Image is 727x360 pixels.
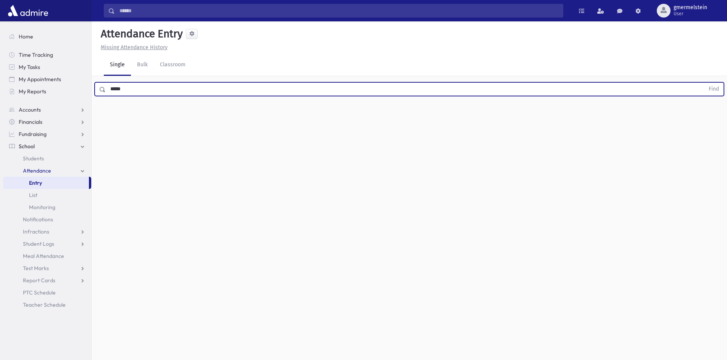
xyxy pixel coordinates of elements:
a: Missing Attendance History [98,44,168,51]
a: Time Tracking [3,49,91,61]
span: Test Marks [23,265,49,272]
span: Home [19,33,33,40]
span: Entry [29,179,42,186]
a: PTC Schedule [3,286,91,299]
span: Notifications [23,216,53,223]
button: Find [704,83,724,96]
a: Bulk [131,54,154,76]
span: PTC Schedule [23,289,56,296]
span: Report Cards [23,277,55,284]
a: Notifications [3,213,91,226]
a: Classroom [154,54,192,76]
a: List [3,189,91,201]
img: AdmirePro [6,3,50,18]
a: Teacher Schedule [3,299,91,311]
a: Monitoring [3,201,91,213]
input: Search [115,4,563,18]
a: Entry [3,177,89,189]
span: Accounts [19,106,41,113]
a: Infractions [3,226,91,238]
a: Test Marks [3,262,91,274]
span: My Reports [19,88,46,95]
a: Meal Attendance [3,250,91,262]
span: Financials [19,118,42,125]
span: User [674,11,707,17]
a: Attendance [3,165,91,177]
span: Time Tracking [19,51,53,58]
a: Student Logs [3,238,91,250]
span: Fundraising [19,131,47,138]
span: My Appointments [19,76,61,83]
a: Single [104,54,131,76]
a: Home [3,30,91,43]
h5: Attendance Entry [98,27,183,40]
u: Missing Attendance History [101,44,168,51]
span: Meal Attendance [23,253,64,259]
span: Student Logs [23,240,54,247]
a: Report Cards [3,274,91,286]
span: My Tasks [19,64,40,70]
span: List [29,192,37,198]
span: Teacher Schedule [23,301,66,308]
span: School [19,143,35,150]
a: Accounts [3,104,91,116]
a: My Tasks [3,61,91,73]
span: Attendance [23,167,51,174]
a: Financials [3,116,91,128]
a: Fundraising [3,128,91,140]
span: Students [23,155,44,162]
span: Infractions [23,228,49,235]
span: gmermelstein [674,5,707,11]
a: My Reports [3,85,91,98]
a: My Appointments [3,73,91,85]
span: Monitoring [29,204,55,211]
a: School [3,140,91,152]
a: Students [3,152,91,165]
